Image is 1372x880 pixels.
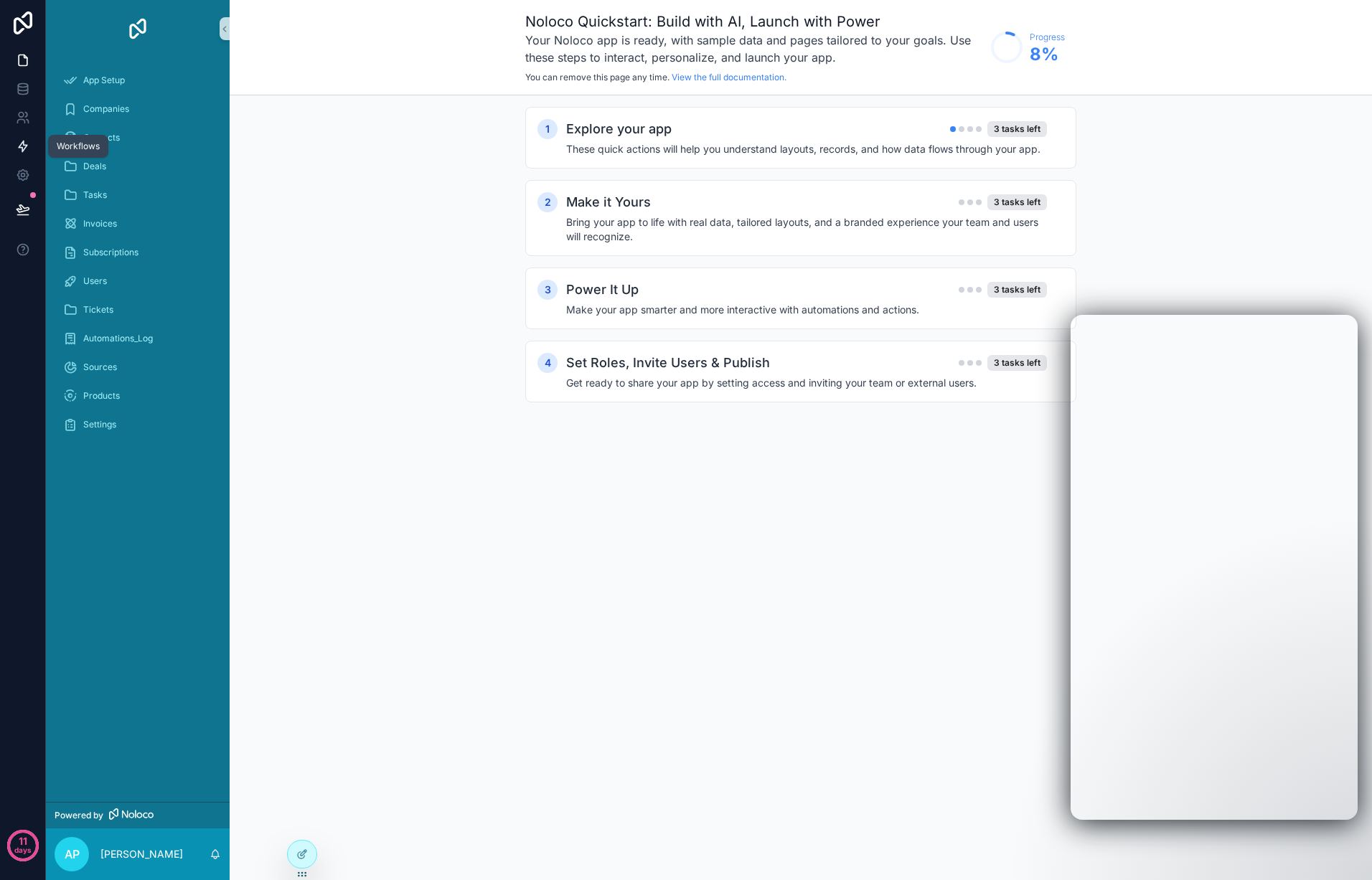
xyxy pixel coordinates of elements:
[83,103,129,115] span: Companies
[55,383,221,409] a: Products
[57,141,100,152] div: Workflows
[83,361,117,373] span: Sources
[83,189,107,201] span: Tasks
[55,153,221,179] a: Deals
[126,17,149,40] img: App logo
[525,72,669,82] span: You can remove this page any time.
[55,297,221,323] a: Tickets
[100,847,183,861] p: [PERSON_NAME]
[55,268,221,294] a: Users
[55,182,221,208] a: Tasks
[55,354,221,380] a: Sources
[83,218,117,230] span: Invoices
[83,419,116,430] span: Settings
[83,75,125,86] span: App Setup
[525,32,984,66] h3: Your Noloco app is ready, with sample data and pages tailored to your goals. Use these steps to i...
[55,67,221,93] a: App Setup
[55,412,221,437] a: Settings
[1071,315,1358,820] iframe: Intercom live chat
[672,72,786,82] a: View the full documentation.
[55,326,221,351] a: Automations_Log
[525,11,984,32] h1: Noloco Quickstart: Build with AI, Launch with Power
[55,211,221,237] a: Invoices
[55,810,103,821] span: Powered by
[14,840,32,860] p: days
[65,846,80,863] span: AP
[83,390,120,402] span: Products
[1030,32,1065,43] span: Progress
[55,96,221,122] a: Companies
[83,161,106,172] span: Deals
[83,333,153,344] span: Automations_Log
[46,57,230,456] div: scrollable content
[55,240,221,265] a: Subscriptions
[83,247,138,258] span: Subscriptions
[1323,831,1358,866] iframe: Intercom live chat
[83,275,107,287] span: Users
[46,802,230,828] a: Powered by
[83,132,120,143] span: Contacts
[55,125,221,151] a: Contacts
[1030,43,1065,66] span: 8 %
[83,304,113,316] span: Tickets
[19,834,27,848] p: 11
